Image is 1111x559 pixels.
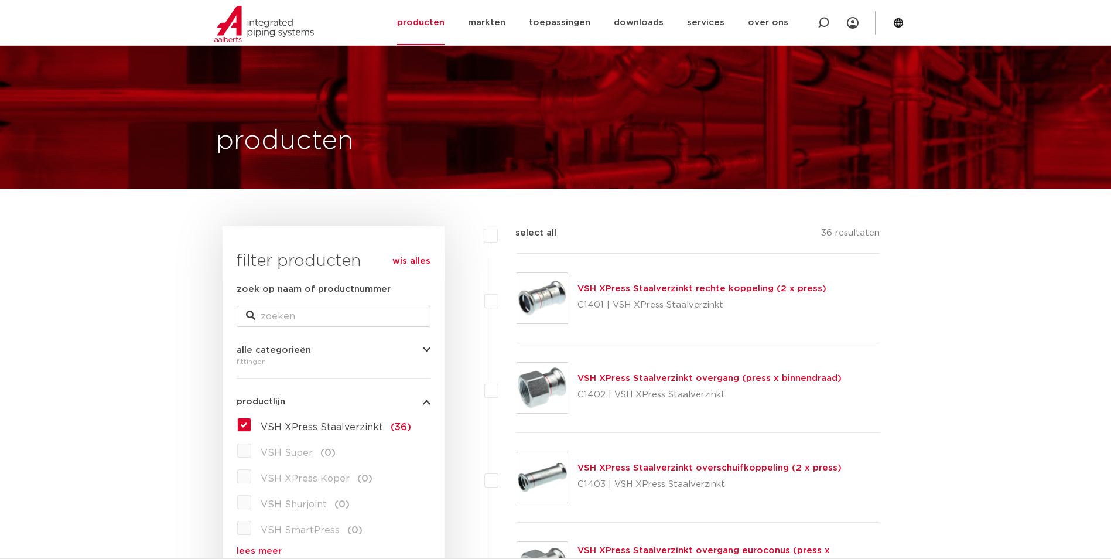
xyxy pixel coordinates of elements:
[237,282,391,296] label: zoek op naam of productnummer
[391,422,411,432] span: (36)
[261,526,340,535] span: VSH SmartPress
[334,500,350,509] span: (0)
[577,296,826,315] p: C1401 | VSH XPress Staalverzinkt
[347,526,363,535] span: (0)
[577,386,842,404] p: C1402 | VSH XPress Staalverzinkt
[577,475,842,494] p: C1403 | VSH XPress Staalverzinkt
[517,363,568,413] img: Thumbnail for VSH XPress Staalverzinkt overgang (press x binnendraad)
[320,448,336,458] span: (0)
[261,448,313,458] span: VSH Super
[261,474,350,483] span: VSH XPress Koper
[577,463,842,472] a: VSH XPress Staalverzinkt overschuifkoppeling (2 x press)
[237,397,285,406] span: productlijn
[357,474,372,483] span: (0)
[237,355,430,369] div: fittingen
[821,226,880,244] p: 36 resultaten
[517,452,568,503] img: Thumbnail for VSH XPress Staalverzinkt overschuifkoppeling (2 x press)
[261,422,383,432] span: VSH XPress Staalverzinkt
[577,374,842,383] a: VSH XPress Staalverzinkt overgang (press x binnendraad)
[392,254,430,268] a: wis alles
[517,273,568,323] img: Thumbnail for VSH XPress Staalverzinkt rechte koppeling (2 x press)
[577,284,826,293] a: VSH XPress Staalverzinkt rechte koppeling (2 x press)
[237,346,311,355] span: alle categorieën
[237,306,430,327] input: zoeken
[216,122,354,160] h1: producten
[237,250,430,273] h3: filter producten
[237,547,430,555] a: lees meer
[498,226,556,240] label: select all
[237,346,430,355] button: alle categorieën
[261,500,327,509] span: VSH Shurjoint
[237,397,430,406] button: productlijn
